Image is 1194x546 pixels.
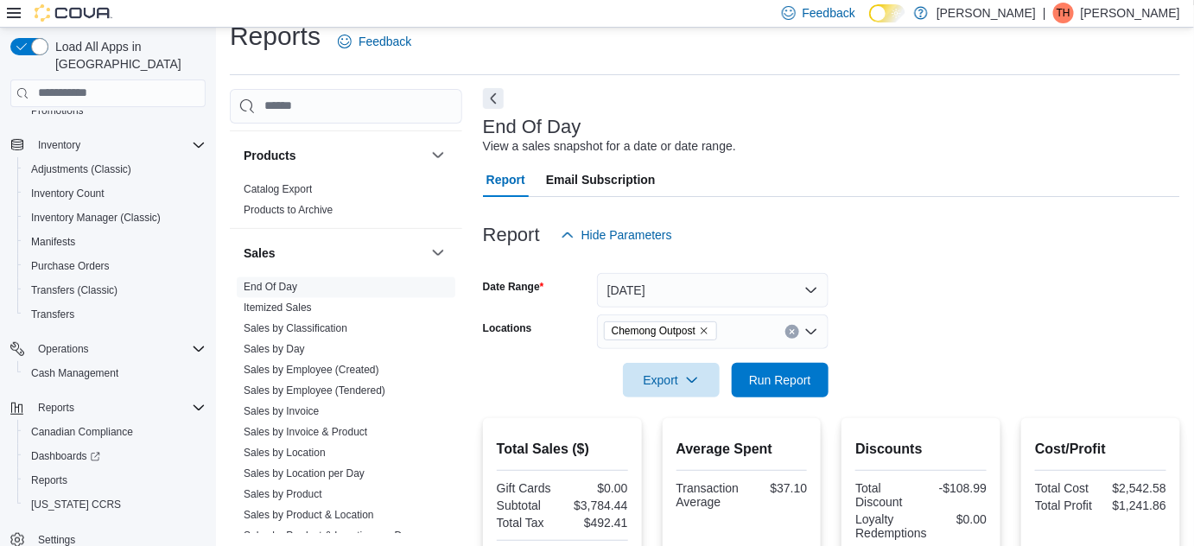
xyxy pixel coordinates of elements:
a: Sales by Employee (Created) [244,365,379,377]
h2: Total Sales ($) [497,439,628,460]
a: Catalog Export [244,184,312,196]
div: Tim Hales [1053,3,1074,23]
a: Sales by Invoice [244,406,319,418]
span: Transfers [31,308,74,321]
a: Canadian Compliance [24,422,140,442]
a: Sales by Classification [244,323,347,335]
span: Reports [31,473,67,487]
button: Inventory [3,133,213,157]
span: Cash Management [24,363,206,384]
span: Canadian Compliance [24,422,206,442]
button: Transfers (Classic) [17,278,213,302]
button: Sales [244,244,424,262]
span: Inventory Manager (Classic) [31,211,161,225]
a: Inventory Count [24,183,111,204]
span: Purchase Orders [31,259,110,273]
span: Sales by Location per Day [244,467,365,481]
span: Export [633,363,709,397]
button: [US_STATE] CCRS [17,492,213,517]
span: Reports [31,397,206,418]
span: Dashboards [24,446,206,467]
button: Operations [31,339,96,359]
div: Total Discount [855,481,918,509]
a: Dashboards [17,444,213,468]
h3: Products [244,147,296,164]
span: TH [1057,3,1070,23]
a: Manifests [24,232,82,252]
button: Remove Chemong Outpost from selection in this group [699,326,709,336]
span: Dashboards [31,449,100,463]
a: [US_STATE] CCRS [24,494,128,515]
span: [US_STATE] CCRS [31,498,121,511]
button: Adjustments (Classic) [17,157,213,181]
a: Adjustments (Classic) [24,159,138,180]
button: Canadian Compliance [17,420,213,444]
div: Total Cost [1035,481,1097,495]
div: Transaction Average [676,481,740,509]
div: $0.00 [566,481,628,495]
div: Products [230,180,462,228]
span: Report [486,162,525,197]
p: [PERSON_NAME] [937,3,1036,23]
span: End Of Day [244,281,297,295]
span: Sales by Classification [244,322,347,336]
div: -$108.99 [924,481,987,495]
button: Clear input [785,325,799,339]
button: Reports [17,468,213,492]
a: Cash Management [24,363,125,384]
span: Email Subscription [546,162,656,197]
div: $1,241.86 [1104,498,1166,512]
span: Operations [38,342,89,356]
a: Sales by Employee (Tendered) [244,385,385,397]
h1: Reports [230,19,321,54]
span: Dark Mode [869,22,870,23]
span: Chemong Outpost [604,321,717,340]
button: Inventory Manager (Classic) [17,206,213,230]
span: Sales by Day [244,343,305,357]
button: Promotions [17,98,213,123]
button: [DATE] [597,273,829,308]
a: End Of Day [244,282,297,294]
h2: Cost/Profit [1035,439,1166,460]
button: Hide Parameters [554,218,679,252]
h2: Average Spent [676,439,808,460]
a: Sales by Day [244,344,305,356]
a: Dashboards [24,446,107,467]
a: Itemized Sales [244,302,312,314]
label: Locations [483,321,532,335]
button: Cash Management [17,361,213,385]
button: Products [244,147,424,164]
span: Sales by Product & Location [244,509,374,523]
span: Washington CCRS [24,494,206,515]
span: Inventory [31,135,206,156]
div: Total Tax [497,516,559,530]
span: Sales by Employee (Tendered) [244,384,385,398]
a: Transfers [24,304,81,325]
button: Operations [3,337,213,361]
span: Adjustments (Classic) [31,162,131,176]
a: Sales by Location per Day [244,468,365,480]
div: $0.00 [934,512,987,526]
div: Gift Cards [497,481,559,495]
a: Sales by Product & Location [244,510,374,522]
a: Reports [24,470,74,491]
a: Sales by Product & Location per Day [244,530,413,543]
span: Promotions [24,100,206,121]
a: Promotions [24,100,91,121]
button: Sales [428,243,448,263]
button: Next [483,88,504,109]
span: Inventory Count [31,187,105,200]
span: Inventory [38,138,80,152]
span: Purchase Orders [24,256,206,276]
span: Reports [24,470,206,491]
span: Manifests [24,232,206,252]
button: Reports [3,396,213,420]
button: Transfers [17,302,213,327]
span: Feedback [803,4,855,22]
h2: Discounts [855,439,987,460]
h3: End Of Day [483,117,581,137]
a: Feedback [331,24,418,59]
label: Date Range [483,280,544,294]
button: Inventory [31,135,87,156]
h3: Sales [244,244,276,262]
